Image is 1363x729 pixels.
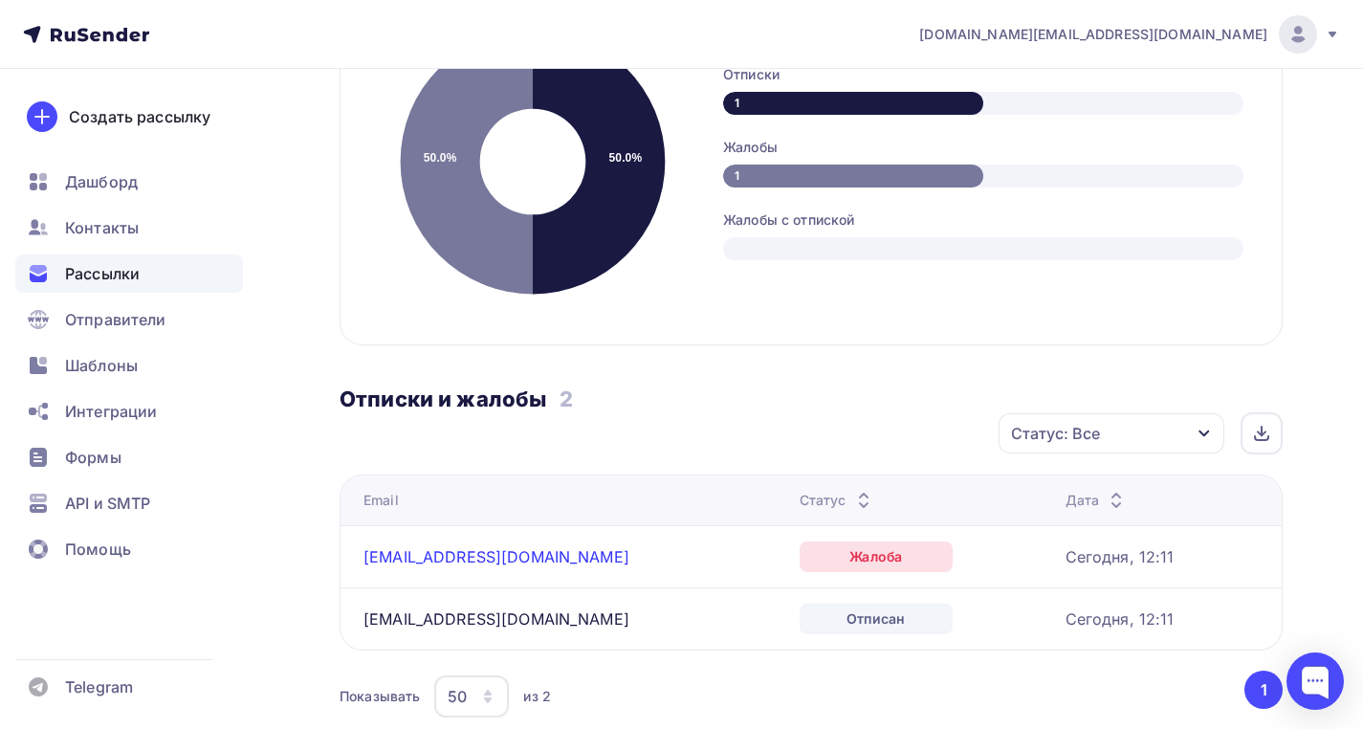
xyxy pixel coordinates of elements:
[65,492,150,515] span: API и SMTP
[363,547,629,566] a: [EMAIL_ADDRESS][DOMAIN_NAME]
[723,65,1243,84] div: Отписки
[65,446,121,469] span: Формы
[65,170,138,193] span: Дашборд
[800,541,953,572] div: Жалоба
[1011,422,1100,445] div: Статус: Все
[433,674,510,718] button: 50
[723,92,983,115] div: 1
[560,386,573,412] h3: 2
[65,400,157,423] span: Интеграции
[1242,671,1284,709] ul: Pagination
[15,346,243,385] a: Шаблоны
[1066,545,1175,568] div: Сегодня, 12:11
[15,209,243,247] a: Контакты
[65,308,166,331] span: Отправители
[15,254,243,293] a: Рассылки
[363,607,629,630] div: [EMAIL_ADDRESS][DOMAIN_NAME]
[363,491,399,510] div: Email
[15,438,243,476] a: Формы
[523,687,551,706] div: из 2
[1244,671,1283,709] button: Go to page 1
[800,604,953,634] div: Отписан
[919,15,1340,54] a: [DOMAIN_NAME][EMAIL_ADDRESS][DOMAIN_NAME]
[15,300,243,339] a: Отправители
[800,491,875,510] div: Статус
[723,210,1243,230] div: Жалобы с отпиской
[723,138,1243,157] div: Жалобы
[723,165,983,188] div: 1
[998,412,1225,454] button: Статус: Все
[65,262,140,285] span: Рассылки
[919,25,1267,44] span: [DOMAIN_NAME][EMAIL_ADDRESS][DOMAIN_NAME]
[65,675,133,698] span: Telegram
[1066,607,1175,630] div: Сегодня, 12:11
[65,216,139,239] span: Контакты
[340,386,546,412] h3: Отписки и жалобы
[65,538,131,561] span: Помощь
[1066,491,1129,510] div: Дата
[69,105,210,128] div: Создать рассылку
[15,163,243,201] a: Дашборд
[448,685,467,708] div: 50
[340,687,420,706] div: Показывать
[65,354,138,377] span: Шаблоны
